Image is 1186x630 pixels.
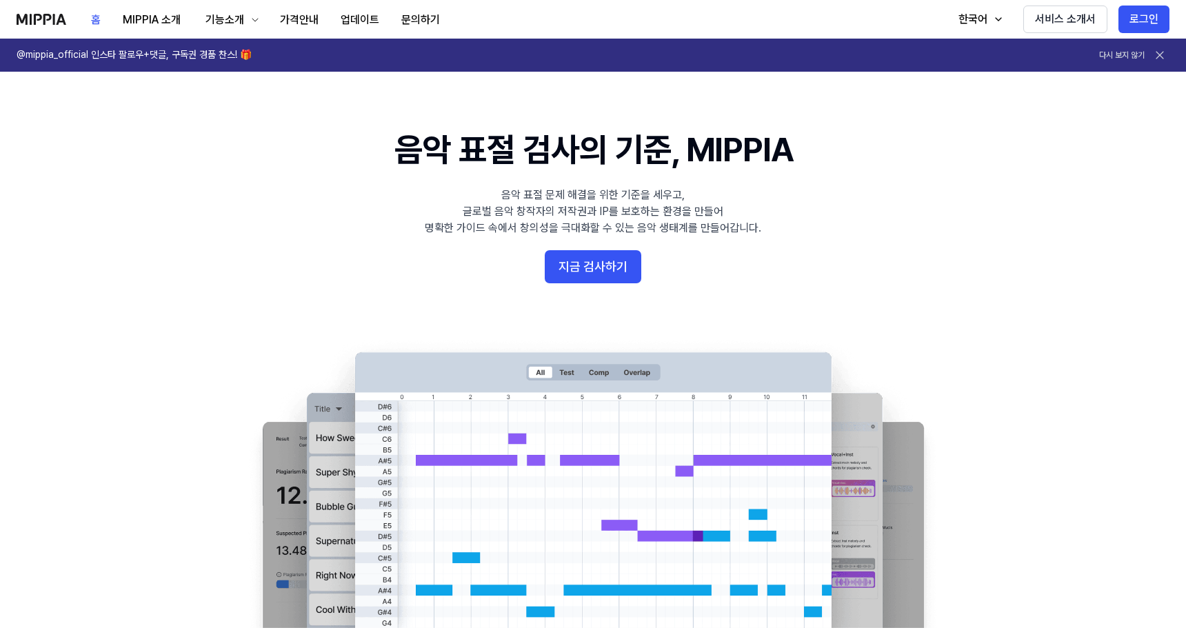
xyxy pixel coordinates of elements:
[945,6,1012,33] button: 한국어
[1118,6,1169,33] button: 로그인
[330,1,390,39] a: 업데이트
[112,6,192,34] button: MIPPIA 소개
[17,14,66,25] img: logo
[192,6,269,34] button: 기능소개
[203,12,247,28] div: 기능소개
[17,48,252,62] h1: @mippia_official 인스타 팔로우+댓글, 구독권 경품 찬스! 🎁
[425,187,761,236] div: 음악 표절 문제 해결을 위한 기준을 세우고, 글로벌 음악 창작자의 저작권과 IP를 보호하는 환경을 만들어 명확한 가이드 속에서 창의성을 극대화할 수 있는 음악 생태계를 만들어...
[80,1,112,39] a: 홈
[390,6,451,34] button: 문의하기
[330,6,390,34] button: 업데이트
[1099,50,1145,61] button: 다시 보지 않기
[234,338,952,628] img: main Image
[545,250,641,283] button: 지금 검사하기
[1023,6,1107,33] button: 서비스 소개서
[269,6,330,34] button: 가격안내
[956,11,990,28] div: 한국어
[80,6,112,34] button: 홈
[394,127,792,173] h1: 음악 표절 검사의 기준, MIPPIA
